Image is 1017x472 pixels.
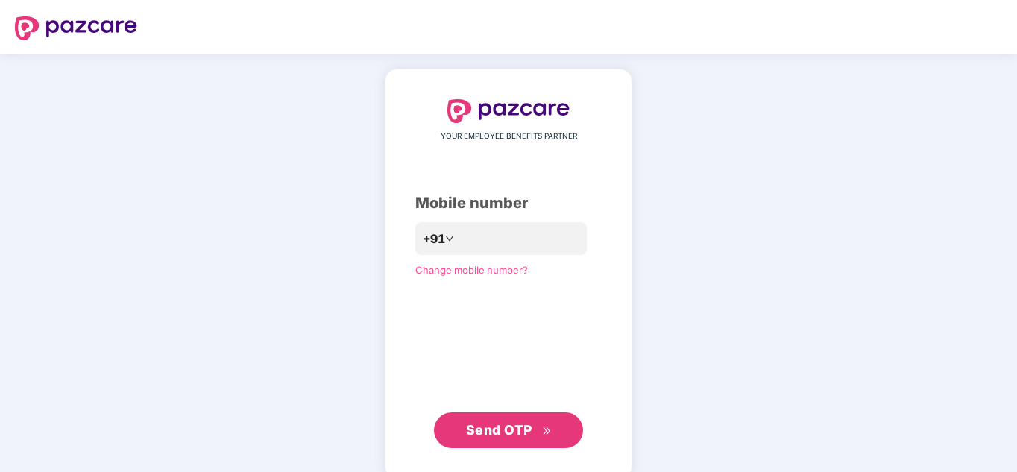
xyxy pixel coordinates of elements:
[466,422,532,438] span: Send OTP
[434,412,583,448] button: Send OTPdouble-right
[415,264,528,276] a: Change mobile number?
[542,427,552,436] span: double-right
[441,130,577,142] span: YOUR EMPLOYEE BENEFITS PARTNER
[15,16,137,40] img: logo
[415,192,602,215] div: Mobile number
[445,234,454,243] span: down
[447,99,570,123] img: logo
[423,230,445,248] span: +91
